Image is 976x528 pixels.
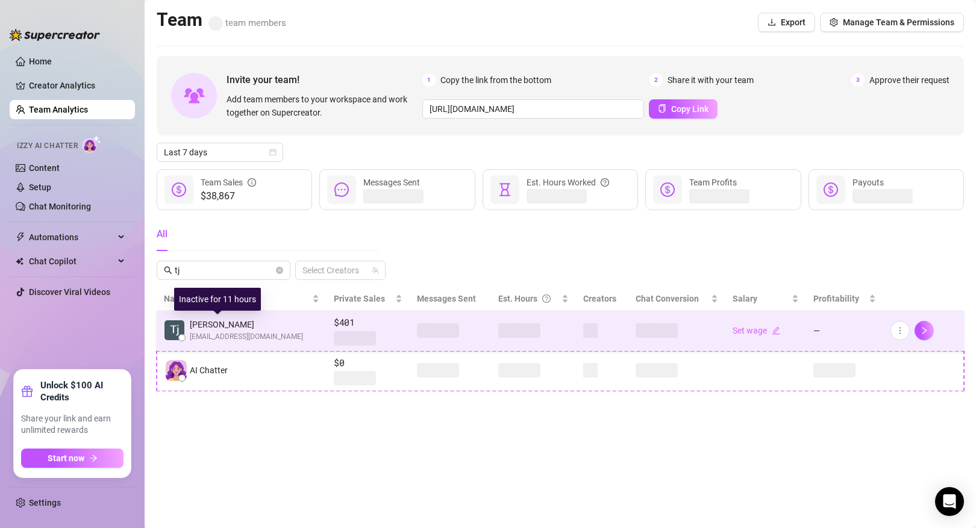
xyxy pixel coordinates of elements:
span: Salary [733,294,757,303]
div: Est. Hours [498,292,558,305]
a: Settings [29,498,61,508]
span: question-circle [601,176,609,189]
input: Search members [175,264,274,277]
span: 3 [851,73,865,87]
div: Inactive for 11 hours [174,288,261,311]
div: Est. Hours Worked [527,176,609,189]
span: Automations [29,228,114,247]
a: Setup [29,182,51,192]
div: Open Intercom Messenger [935,487,964,516]
span: team members [208,17,286,28]
div: All [157,227,167,241]
span: thunderbolt [16,232,25,242]
span: Share your link and earn unlimited rewards [21,413,124,436]
span: edit [772,326,780,335]
span: Team Profits [689,178,737,187]
span: $38,867 [201,189,256,203]
a: Home [29,57,52,66]
span: [PERSON_NAME] [190,318,303,331]
a: Discover Viral Videos [29,287,110,297]
span: Izzy AI Chatter [17,140,78,152]
span: download [768,18,776,26]
button: Manage Team & Permissions [820,13,964,32]
span: arrow-right [89,454,98,462]
span: [EMAIL_ADDRESS][DOMAIN_NAME] [190,331,303,343]
span: Export [781,17,806,27]
span: Copy the link from the bottom [440,73,551,87]
span: Invite your team! [227,72,422,87]
strong: Unlock $100 AI Credits [40,379,124,403]
button: close-circle [276,267,283,274]
span: Start now [48,453,84,463]
span: copy [658,104,666,113]
span: team [372,267,379,274]
img: AI Chatter [83,135,101,153]
span: Payouts [852,178,884,187]
a: Content [29,163,60,173]
span: question-circle [542,292,551,305]
th: Creators [576,287,628,311]
span: AI Chatter [190,364,228,377]
span: dollar-circle [824,182,838,197]
span: Manage Team & Permissions [843,17,954,27]
button: Start nowarrow-right [21,449,124,468]
span: hourglass [498,182,512,197]
img: izzy-ai-chatter-avatar-DDCN_rTZ.svg [166,360,187,381]
span: Last 7 days [164,143,276,161]
td: — [806,311,883,351]
img: Tj Espiritu [164,320,184,340]
span: Profitability [813,294,859,303]
span: Add team members to your workspace and work together on Supercreator. [227,93,418,119]
span: more [896,326,904,335]
th: Name [157,287,327,311]
span: setting [830,18,838,26]
a: Chat Monitoring [29,202,91,211]
span: Share it with your team [668,73,754,87]
span: Approve their request [869,73,949,87]
a: Set wageedit [733,326,780,335]
div: Team Sales [201,176,256,189]
button: Export [758,13,815,32]
span: $0 [334,356,402,370]
img: Chat Copilot [16,257,23,266]
span: Private Sales [334,294,385,303]
a: Creator Analytics [29,76,125,95]
span: Name [164,292,310,305]
span: Chat Conversion [636,294,699,303]
span: $401 [334,315,402,330]
span: 2 [649,73,663,87]
span: Messages Sent [417,294,476,303]
h2: Team [157,8,286,31]
span: dollar-circle [660,182,675,197]
span: Copy Link [671,104,709,114]
span: info-circle [248,176,256,189]
span: dollar-circle [172,182,186,197]
span: 1 [422,73,436,87]
span: search [164,266,172,275]
span: Chat Copilot [29,252,114,271]
span: message [334,182,349,197]
a: Team Analytics [29,105,88,114]
span: gift [21,385,33,397]
button: Copy Link [649,99,718,119]
span: calendar [269,149,277,156]
span: right [920,326,928,335]
span: Messages Sent [363,178,420,187]
img: logo-BBDzfeDw.svg [10,29,100,41]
